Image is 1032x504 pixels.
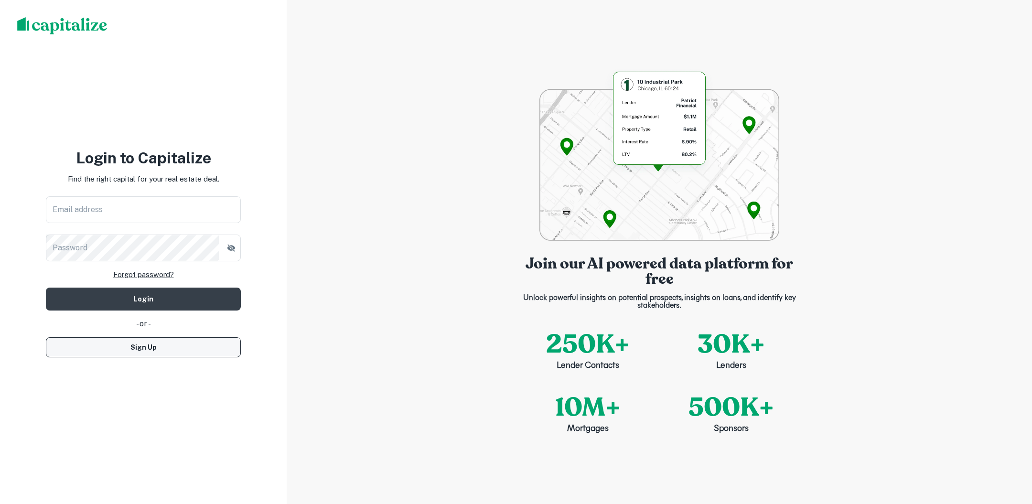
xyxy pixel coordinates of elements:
[17,17,107,34] img: capitalize-logo.png
[46,337,241,357] button: Sign Up
[698,325,765,364] p: 30K+
[46,147,241,170] h3: Login to Capitalize
[555,388,621,427] p: 10M+
[68,173,219,185] p: Find the right capital for your real estate deal.
[716,360,746,373] p: Lenders
[567,423,609,436] p: Mortgages
[113,269,174,280] a: Forgot password?
[688,388,774,427] p: 500K+
[714,423,749,436] p: Sponsors
[557,360,619,373] p: Lender Contacts
[516,294,803,310] p: Unlock powerful insights on potential prospects, insights on loans, and identify key stakeholders.
[516,256,803,287] p: Join our AI powered data platform for free
[984,397,1032,443] iframe: Chat Widget
[46,318,241,330] div: - or -
[46,288,241,311] button: Login
[546,325,630,364] p: 250K+
[539,69,779,241] img: login-bg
